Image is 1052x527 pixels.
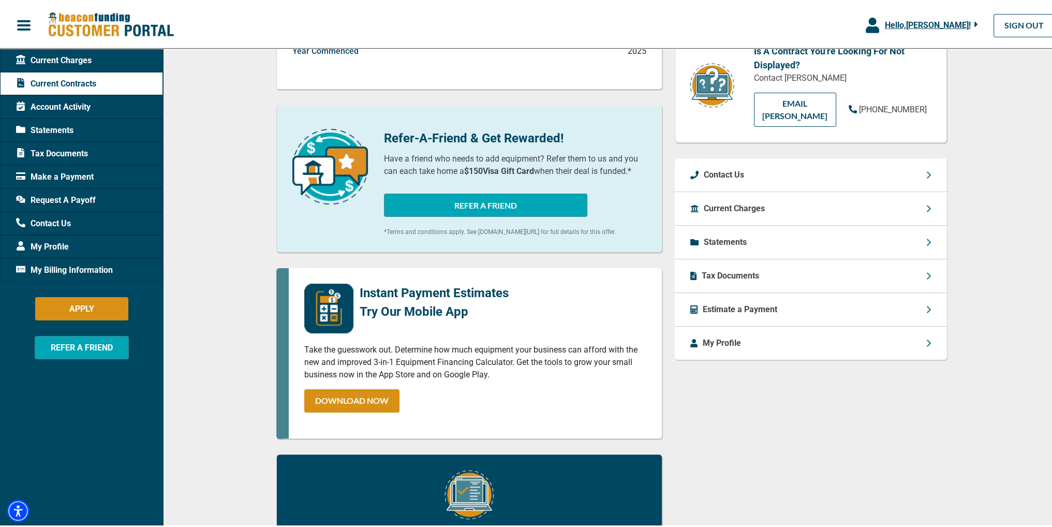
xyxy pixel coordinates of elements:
[35,295,128,318] button: APPLY
[628,43,646,55] p: 2025
[384,151,646,175] p: Have a friend who needs to add equipment? Refer them to us and you can each take home a when thei...
[16,145,88,158] span: Tax Documents
[704,234,747,246] p: Statements
[384,225,646,235] p: *Terms and conditions apply. See [DOMAIN_NAME][URL] for full details for this offer.
[16,52,92,65] span: Current Charges
[754,91,836,125] a: EMAIL [PERSON_NAME]
[704,200,765,213] p: Current Charges
[292,43,359,55] p: Year Commenced
[849,101,927,114] a: [PHONE_NUMBER]
[703,301,777,314] p: Estimate a Payment
[16,215,71,228] span: Contact Us
[304,342,646,379] p: Take the guesswork out. Determine how much equipment your business can afford with the new and im...
[304,387,399,411] a: DOWNLOAD NOW
[304,282,353,331] img: mobile-app-logo.png
[754,70,931,82] p: Contact [PERSON_NAME]
[16,239,69,251] span: My Profile
[754,42,931,70] p: Is A Contract You're Looking For Not Displayed?
[384,192,587,215] button: REFER A FRIEND
[689,60,735,107] img: contract-icon.png
[704,167,744,179] p: Contact Us
[360,300,509,319] p: Try Our Mobile App
[48,10,174,36] img: Beacon Funding Customer Portal Logo
[884,18,970,28] span: Hello, [PERSON_NAME] !
[444,468,494,517] img: Equipment Financing Online Image
[16,76,96,88] span: Current Contracts
[859,103,927,112] span: [PHONE_NUMBER]
[35,334,129,357] button: REFER A FRIEND
[7,497,29,520] div: Accessibility Menu
[16,169,94,181] span: Make a Payment
[16,99,91,111] span: Account Activity
[702,268,759,280] p: Tax Documents
[16,262,113,274] span: My Billing Information
[16,122,73,135] span: Statements
[16,192,96,204] span: Request A Payoff
[384,127,646,145] p: Refer-A-Friend & Get Rewarded!
[703,335,741,347] p: My Profile
[360,282,509,300] p: Instant Payment Estimates
[464,164,534,174] b: $150 Visa Gift Card
[292,127,368,202] img: refer-a-friend-icon.png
